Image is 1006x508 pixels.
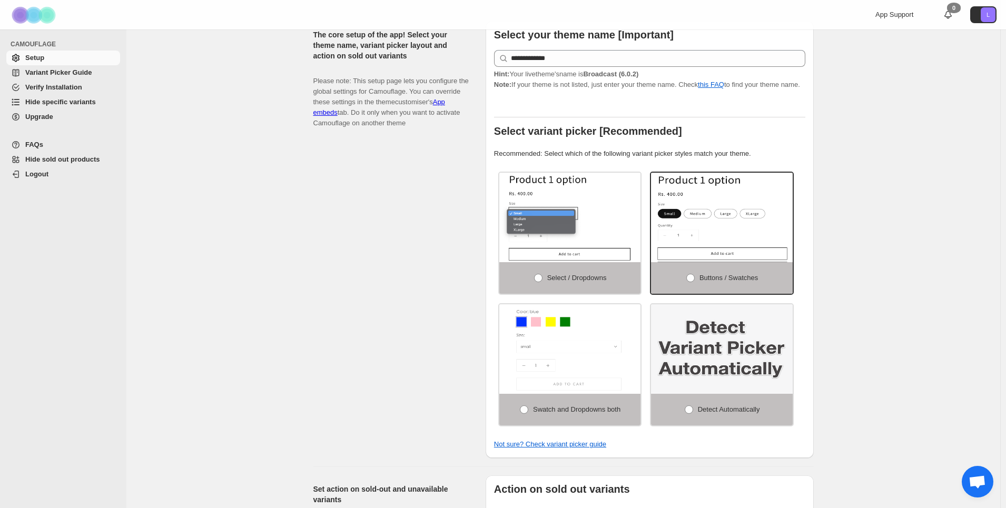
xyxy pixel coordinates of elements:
[583,70,638,78] strong: Broadcast (6.0.2)
[651,173,793,262] img: Buttons / Swatches
[494,81,511,88] strong: Note:
[698,405,760,413] span: Detect Automatically
[651,304,793,394] img: Detect Automatically
[25,113,53,121] span: Upgrade
[313,484,469,505] h2: Set action on sold-out and unavailable variants
[6,80,120,95] a: Verify Installation
[499,173,641,262] img: Select / Dropdowns
[25,170,48,178] span: Logout
[313,65,469,128] p: Please note: This setup page lets you configure the global settings for Camouflage. You can overr...
[547,274,607,282] span: Select / Dropdowns
[6,137,120,152] a: FAQs
[943,9,953,20] a: 0
[25,155,100,163] span: Hide sold out products
[6,152,120,167] a: Hide sold out products
[6,65,120,80] a: Variant Picker Guide
[313,29,469,61] h2: The core setup of the app! Select your theme name, variant picker layout and action on sold out v...
[25,54,44,62] span: Setup
[947,3,961,13] div: 0
[25,141,43,148] span: FAQs
[494,70,510,78] strong: Hint:
[25,98,96,106] span: Hide specific variants
[987,12,990,18] text: L
[698,81,724,88] a: this FAQ
[494,69,805,90] p: If your theme is not listed, just enter your theme name. Check to find your theme name.
[25,83,82,91] span: Verify Installation
[6,109,120,124] a: Upgrade
[494,125,682,137] b: Select variant picker [Recommended]
[962,466,993,497] a: Open chat
[499,304,641,394] img: Swatch and Dropdowns both
[6,167,120,182] a: Logout
[970,6,997,23] button: Avatar with initials L
[494,70,638,78] span: Your live theme's name is
[699,274,758,282] span: Buttons / Swatches
[494,148,805,159] p: Recommended: Select which of the following variant picker styles match your theme.
[6,51,120,65] a: Setup
[494,483,630,495] b: Action on sold out variants
[25,68,92,76] span: Variant Picker Guide
[494,440,606,448] a: Not sure? Check variant picker guide
[11,40,121,48] span: CAMOUFLAGE
[6,95,120,109] a: Hide specific variants
[494,29,674,41] b: Select your theme name [Important]
[8,1,61,29] img: Camouflage
[875,11,913,18] span: App Support
[533,405,620,413] span: Swatch and Dropdowns both
[981,7,995,22] span: Avatar with initials L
